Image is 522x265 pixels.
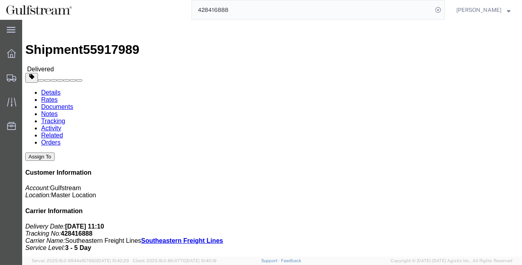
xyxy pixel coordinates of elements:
iframe: FS Legacy Container [22,20,522,257]
span: Server: 2025.16.0-9544af67660 [32,258,129,263]
img: logo [6,4,72,16]
span: Copyright © [DATE]-[DATE] Agistix Inc., All Rights Reserved [391,257,513,264]
a: Support [261,258,281,263]
span: [DATE] 10:42:29 [97,258,129,263]
button: [PERSON_NAME] [456,5,511,15]
input: Search for shipment number, reference number [192,0,433,19]
span: Larosa Johnson [456,6,501,14]
a: Feedback [281,258,301,263]
span: [DATE] 10:40:19 [186,258,216,263]
span: Client: 2025.16.0-8fc0770 [133,258,216,263]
